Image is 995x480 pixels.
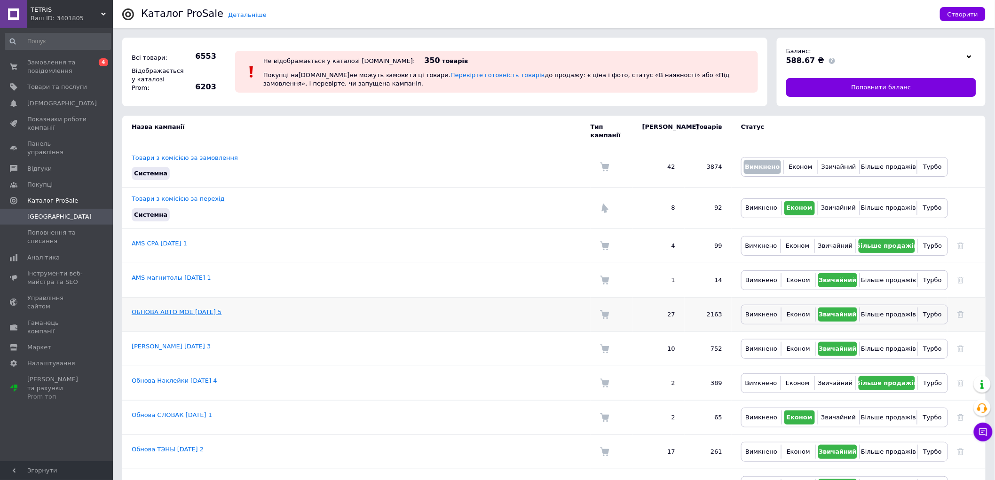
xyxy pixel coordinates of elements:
td: 389 [685,366,732,400]
span: Більше продажів [861,311,916,318]
span: Вимкнено [745,163,780,170]
span: Поповнити баланс [852,83,911,92]
button: Турбо [920,410,945,425]
span: Системна [134,170,167,177]
span: Поповнення та списання [27,228,87,245]
span: [PERSON_NAME] та рахунки [27,375,87,401]
button: Економ [784,410,815,425]
span: Турбо [923,345,942,352]
td: 2163 [685,297,732,331]
a: Обнова ТЭНЫ [DATE] 2 [132,446,204,453]
span: Відгуки [27,165,52,173]
div: Prom топ [27,393,87,401]
td: 4 [633,228,685,263]
a: Обнова СЛОВАК [DATE] 1 [132,411,212,418]
button: Вимкнено [744,273,779,287]
span: Звичайний [821,163,856,170]
span: Економ [787,276,810,283]
a: AMS CPA [DATE] 1 [132,240,187,247]
span: Більше продажів [861,276,916,283]
button: Більше продажів [859,239,915,253]
span: 588.67 ₴ [786,56,824,65]
button: Вимкнено [744,239,778,253]
td: 27 [633,297,685,331]
span: Інструменти веб-майстра та SEO [27,269,87,286]
a: Видалити [957,414,964,421]
img: Комісія за замовлення [600,447,609,456]
span: Вимкнено [745,276,777,283]
span: Налаштування [27,359,75,368]
span: Вимкнено [745,448,777,455]
button: Вимкнено [744,160,781,174]
button: Вимкнено [744,342,779,356]
span: [DEMOGRAPHIC_DATA] [27,99,97,108]
button: Більше продажів [862,273,915,287]
div: Всі товари: [129,51,181,64]
span: Звичайний [818,242,853,249]
button: Більше продажів [862,342,915,356]
button: Звичайний [820,201,857,215]
button: Вимкнено [744,410,779,425]
span: Економ [786,242,809,249]
td: Назва кампанії [122,116,591,147]
span: Вимкнено [745,311,777,318]
button: Турбо [920,239,945,253]
button: Турбо [920,273,945,287]
button: Звичайний [818,307,858,322]
a: Товари з комісією за перехід [132,195,225,202]
img: Комісія за перехід [600,204,609,213]
span: Замовлення та повідомлення [27,58,87,75]
a: Перевірте готовність товарів [450,71,545,79]
button: Більше продажів [862,410,915,425]
span: Вимкнено [745,414,777,421]
button: Звичайний [817,239,854,253]
a: Товари з комісією за замовлення [132,154,238,161]
span: Економ [786,379,809,386]
button: Звичайний [818,445,858,459]
button: Економ [784,342,813,356]
td: [PERSON_NAME] [633,116,685,147]
a: Детальніше [228,11,267,18]
a: Видалити [957,242,964,249]
span: Системна [134,211,167,218]
span: Каталог ProSale [27,197,78,205]
button: Турбо [920,445,945,459]
button: Турбо [920,376,945,390]
span: Економ [787,448,810,455]
td: 752 [685,331,732,366]
span: Звичайний [818,379,853,386]
button: Більше продажів [862,201,915,215]
button: Вимкнено [744,201,779,215]
span: Маркет [27,343,51,352]
span: TETRIS [31,6,101,14]
span: Більше продажів [856,242,918,249]
span: Звичайний [821,414,856,421]
a: [PERSON_NAME] [DATE] 3 [132,343,211,350]
span: Товари та послуги [27,83,87,91]
button: Економ [784,307,813,322]
div: Відображається у каталозі Prom: [129,64,181,95]
span: Панель управління [27,140,87,157]
span: Турбо [923,204,942,211]
span: Турбо [923,448,942,455]
td: 2 [633,366,685,400]
td: 1 [633,263,685,297]
span: Вимкнено [745,204,777,211]
span: Турбо [923,276,942,283]
span: Звичайний [821,204,856,211]
span: Покупці [27,181,53,189]
a: Видалити [957,345,964,352]
button: Звичайний [818,273,858,287]
img: Комісія за замовлення [600,413,609,422]
button: Чат з покупцем [974,423,993,441]
img: Комісія за замовлення [600,344,609,354]
td: Статус [732,116,948,147]
img: Комісія за замовлення [600,162,609,172]
button: Звичайний [820,410,857,425]
button: Економ [783,376,812,390]
span: Економ [787,204,813,211]
span: товарів [442,57,468,64]
span: 6553 [183,51,216,62]
a: Видалити [957,448,964,455]
td: 261 [685,434,732,469]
